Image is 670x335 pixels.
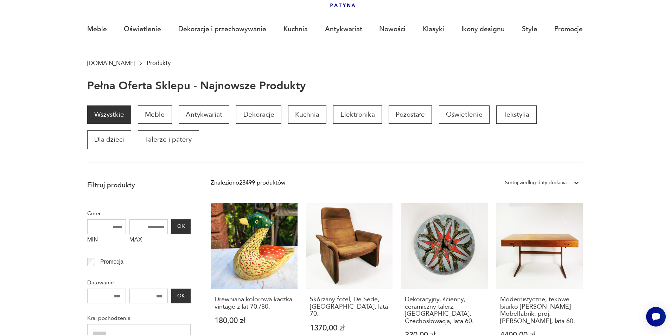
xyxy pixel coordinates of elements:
[138,130,199,149] a: Talerze i patery
[87,314,191,323] p: Kraj pochodzenia
[310,324,389,332] p: 1370,00 zł
[283,13,308,45] a: Kuchnia
[171,219,190,234] button: OK
[215,296,294,310] h3: Drewniana kolorowa kaczka vintage z lat 70./80.
[100,257,123,266] p: Promocja
[461,13,505,45] a: Ikony designu
[129,234,168,247] label: MAX
[439,105,490,124] a: Oświetlenie
[379,13,406,45] a: Nowości
[288,105,326,124] a: Kuchnia
[171,289,190,303] button: OK
[87,105,131,124] a: Wszystkie
[178,13,266,45] a: Dekoracje i przechowywanie
[500,296,579,325] h3: Modernistyczne, tekowe biurko [PERSON_NAME] Mobelfabrik, proj. [PERSON_NAME], lata 60.
[505,178,567,187] div: Sortuj według daty dodania
[87,130,131,149] a: Dla dzieci
[522,13,537,45] a: Style
[87,234,126,247] label: MIN
[423,13,444,45] a: Klasyki
[87,60,135,66] a: [DOMAIN_NAME]
[310,296,389,317] h3: Skórzany fotel, De Sede, [GEOGRAPHIC_DATA], lata 70.
[554,13,583,45] a: Promocje
[405,296,484,325] h3: Dekoracyjny, ścienny, ceramiczny talerz, [GEOGRAPHIC_DATA], Czechosłowacja, lata 60.
[496,105,536,124] a: Tekstylia
[87,278,191,287] p: Datowanie
[87,181,191,190] p: Filtruj produkty
[333,105,382,124] a: Elektronika
[236,105,281,124] a: Dekoracje
[87,13,107,45] a: Meble
[147,60,171,66] p: Produkty
[179,105,229,124] a: Antykwariat
[646,307,666,327] iframe: Smartsupp widget button
[389,105,432,124] a: Pozostałe
[211,178,285,187] div: Znaleziono 28499 produktów
[215,317,294,324] p: 180,00 zł
[87,209,191,218] p: Cena
[325,13,362,45] a: Antykwariat
[87,80,306,92] h1: Pełna oferta sklepu - najnowsze produkty
[124,13,161,45] a: Oświetlenie
[138,105,172,124] a: Meble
